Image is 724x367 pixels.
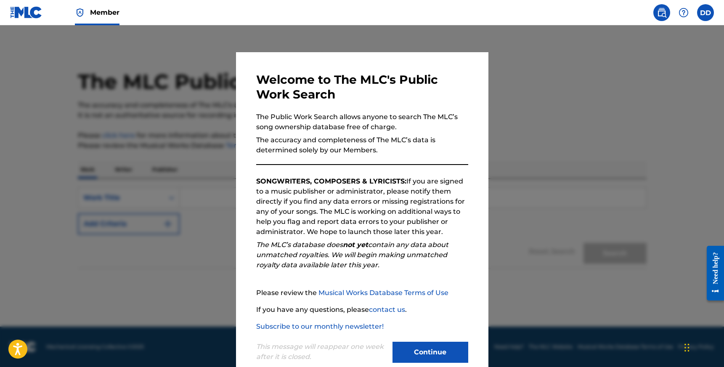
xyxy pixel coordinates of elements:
div: Drag [684,335,690,360]
p: Please review the [256,288,468,298]
strong: SONGWRITERS, COMPOSERS & LYRICISTS: [256,177,406,185]
p: If you are signed to a music publisher or administrator, please notify them directly if you find ... [256,176,468,237]
p: The accuracy and completeness of The MLC’s data is determined solely by our Members. [256,135,468,155]
iframe: Chat Widget [682,327,724,367]
h3: Welcome to The MLC's Public Work Search [256,72,468,102]
a: contact us [369,306,405,314]
img: search [657,8,667,18]
iframe: Resource Center [700,239,724,307]
strong: not yet [343,241,368,249]
em: The MLC’s database does contain any data about unmatched royalties. We will begin making unmatche... [256,241,448,269]
div: User Menu [697,4,714,21]
img: help [679,8,689,18]
img: MLC Logo [10,6,42,19]
img: Top Rightsholder [75,8,85,18]
span: Member [90,8,119,17]
a: Public Search [653,4,670,21]
p: The Public Work Search allows anyone to search The MLC’s song ownership database free of charge. [256,112,468,132]
p: This message will reappear one week after it is closed. [256,342,387,362]
p: If you have any questions, please . [256,305,468,315]
button: Continue [392,342,468,363]
div: Help [675,4,692,21]
a: Subscribe to our monthly newsletter! [256,322,384,330]
a: Musical Works Database Terms of Use [318,289,448,297]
